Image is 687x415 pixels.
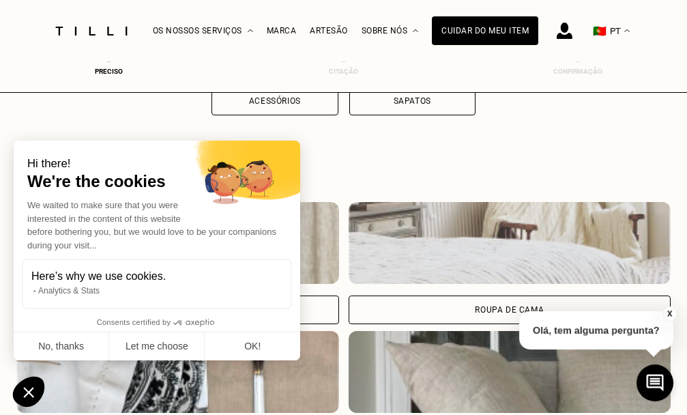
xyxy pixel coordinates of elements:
span: 🇵🇹 [593,25,606,38]
div: Qual item? [16,143,671,175]
div: Sobre nós [362,1,419,61]
img: menu déroulant [624,29,630,33]
a: Artesão [310,26,348,35]
div: Roupa de cama [475,306,544,314]
p: Olá, tem alguma pergunta? [519,311,673,349]
img: Logotipo do serviço de costura Tilli [50,27,132,35]
div: Preciso [82,68,136,75]
div: Citação [317,68,371,75]
div: Sapatos [394,97,431,105]
img: Tilli retouche votre Roupa de cama [349,202,671,284]
img: Tilli retouche votre Roupa de mesa [16,331,339,413]
button: 🇵🇹 PT [586,1,637,61]
div: Os nossos serviços [153,1,253,61]
div: Confirmação [551,68,605,75]
a: Cuidar do meu item [432,16,538,45]
a: Marca [267,26,297,35]
div: Acessórios [249,97,301,105]
img: Tilli retouche votre Sofás e poltronas [349,331,671,413]
button: X [663,306,677,321]
img: Menu suspenso sobre [413,29,418,33]
img: Menu suspenso [248,29,253,33]
img: ícone de login [557,23,572,39]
